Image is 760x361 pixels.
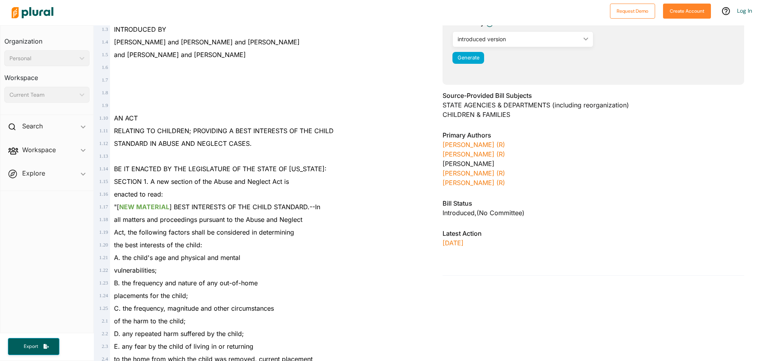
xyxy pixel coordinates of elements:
span: 1 . 18 [99,217,108,222]
div: introduced version [458,35,580,43]
h3: Latest Action [443,229,744,238]
span: vulnerabilities; [114,266,157,274]
span: of the harm to the child; [114,317,186,325]
span: 1 . 14 [99,166,108,172]
span: 1 . 20 [99,242,108,248]
span: placements for the child; [114,292,188,300]
span: 1 . 21 [99,255,108,260]
span: 1 . 6 [102,65,108,70]
span: 1 . 24 [99,293,108,298]
span: INTRODUCED BY [114,25,166,33]
span: AN ACT [114,114,138,122]
span: Export [18,343,44,350]
span: "[ ] BEST INTERESTS OF THE CHILD STANDARD.--In [114,203,320,211]
div: Introduced , (no committee) [443,208,744,218]
button: Generate [452,52,484,64]
div: CHILDREN & FAMILIES [443,110,744,119]
span: 1 . 13 [99,153,108,159]
button: Request Demo [610,4,655,19]
span: 1 . 8 [102,90,108,96]
span: Act, the following factors shall be considered in determining [114,228,294,236]
span: 1 . 11 [99,128,108,134]
a: [PERSON_NAME] (R) [443,141,505,149]
span: [PERSON_NAME] and [PERSON_NAME] and [PERSON_NAME] [114,38,300,46]
a: [PERSON_NAME] (R) [443,179,505,187]
span: D. any repeated harm suffered by the child; [114,330,244,338]
span: the best interests of the child: [114,241,202,249]
div: [PERSON_NAME] [443,159,744,168]
a: Request Demo [610,6,655,15]
span: 1 . 16 [99,191,108,197]
span: 1 . 3 [102,27,108,32]
span: 1 . 15 [99,179,108,184]
div: Current Team [9,91,76,99]
h3: Primary Authors [443,130,744,140]
span: A. the child's age and physical and mental [114,254,240,262]
a: Log In [737,7,752,14]
span: E. any fear by the child of living in or returning [114,342,253,350]
span: 1 . 25 [99,306,108,311]
a: [PERSON_NAME] (R) [443,150,505,158]
span: 1 . 5 [102,52,108,57]
span: and [PERSON_NAME] and [PERSON_NAME] [114,51,246,59]
span: 1 . 7 [102,77,108,83]
span: enacted to read: [114,190,163,198]
span: RELATING TO CHILDREN; PROVIDING A BEST INTERESTS OF THE CHILD [114,127,334,135]
div: Personal [9,54,76,63]
span: 1 . 23 [99,280,108,286]
p: [DATE] [443,238,744,248]
h3: Bill Status [443,199,744,208]
span: C. the frequency, magnitude and other circumstances [114,304,274,312]
h2: Search [22,122,43,130]
a: [PERSON_NAME] (R) [443,169,505,177]
span: Generate [458,55,479,61]
span: 2 . 1 [102,318,108,324]
span: 1 . 22 [99,267,108,273]
span: BE IT ENACTED BY THE LEGISLATURE OF THE STATE OF [US_STATE]: [114,165,327,173]
span: 2 . 3 [102,344,108,349]
span: SECTION 1. A new section of the Abuse and Neglect Act is [114,178,289,185]
span: 2 . 2 [102,331,108,336]
span: 1 . 9 [102,103,108,108]
span: 1 . 17 [99,204,108,210]
div: STATE AGENCIES & DEPARTMENTS (including reorganization) [443,100,744,110]
span: all matters and proceedings pursuant to the Abuse and Neglect [114,216,302,223]
span: 1 . 12 [99,141,108,146]
span: 1 . 10 [99,115,108,121]
span: STANDARD IN ABUSE AND NEGLECT CASES. [114,139,252,147]
span: 1 . 4 [102,39,108,45]
h3: Organization [4,30,89,47]
ins: NEW MATERIAL [119,203,169,211]
button: Export [8,338,59,355]
a: Create Account [663,6,711,15]
h3: Workspace [4,66,89,84]
button: Create Account [663,4,711,19]
span: B. the frequency and nature of any out-of-home [114,279,258,287]
h3: Source-Provided Bill Subjects [443,91,744,100]
span: 1 . 19 [99,229,108,235]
